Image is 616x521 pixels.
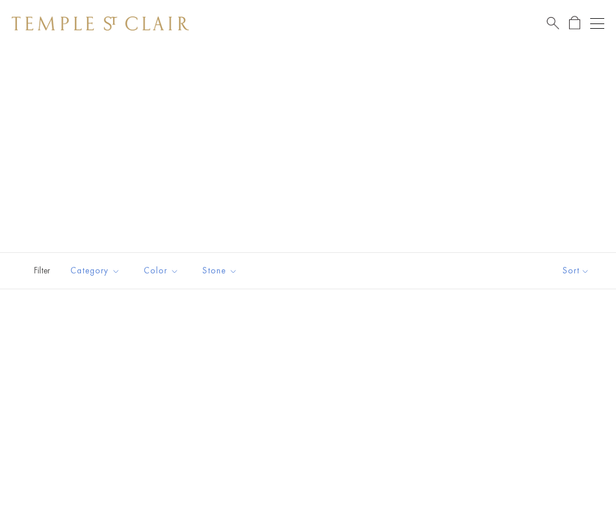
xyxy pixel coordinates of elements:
[590,16,604,31] button: Open navigation
[536,253,616,289] button: Show sort by
[12,16,189,31] img: Temple St. Clair
[135,258,188,284] button: Color
[138,263,188,278] span: Color
[194,258,246,284] button: Stone
[569,16,580,31] a: Open Shopping Bag
[547,16,559,31] a: Search
[197,263,246,278] span: Stone
[65,263,129,278] span: Category
[62,258,129,284] button: Category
